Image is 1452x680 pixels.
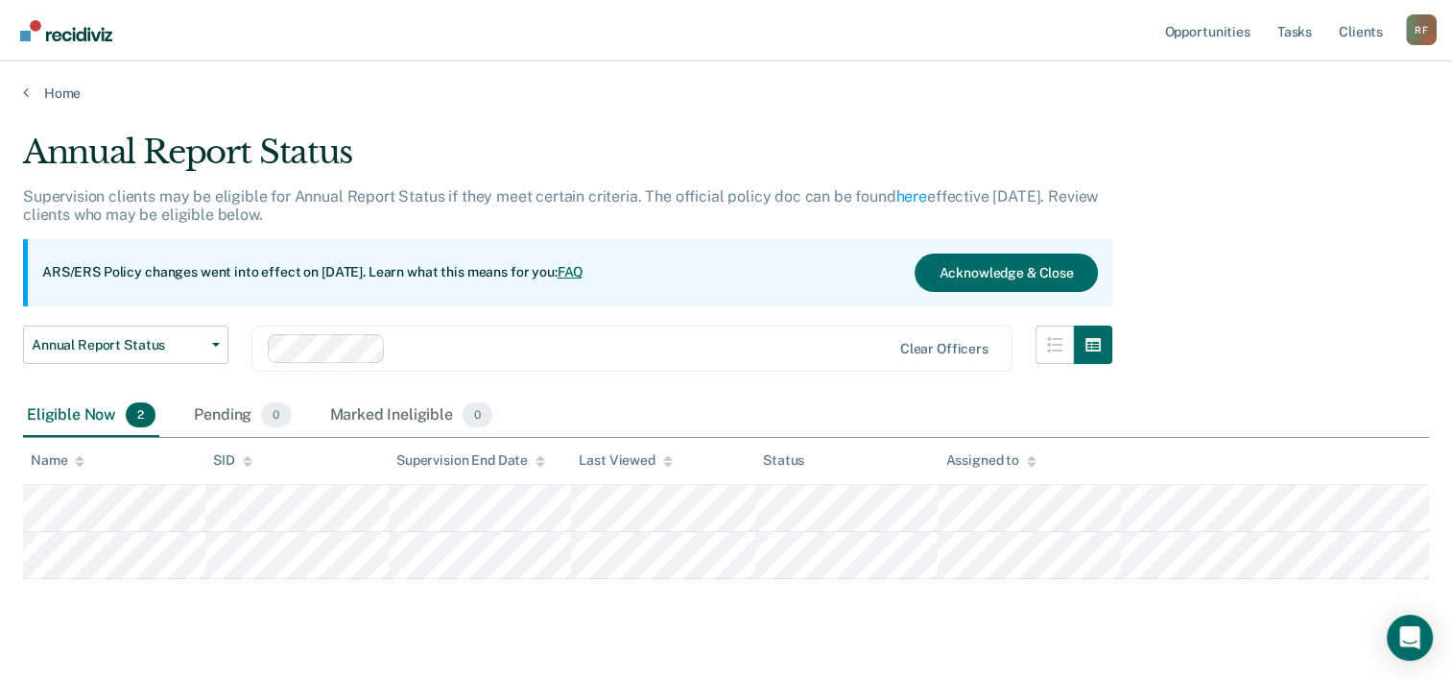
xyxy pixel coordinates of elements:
[23,133,1112,187] div: Annual Report Status
[326,395,497,437] div: Marked Ineligible0
[126,402,155,427] span: 2
[23,187,1098,224] p: Supervision clients may be eligible for Annual Report Status if they meet certain criteria. The o...
[579,452,672,469] div: Last Viewed
[23,395,159,437] div: Eligible Now2
[900,341,988,357] div: Clear officers
[763,452,804,469] div: Status
[396,452,545,469] div: Supervision End Date
[23,326,228,364] button: Annual Report Status
[23,85,1429,102] a: Home
[31,452,84,469] div: Name
[896,187,927,206] a: here
[190,395,295,437] div: Pending0
[20,20,112,41] img: Recidiviz
[915,254,1097,292] button: Acknowledge & Close
[558,264,584,279] a: FAQ
[42,263,583,282] p: ARS/ERS Policy changes went into effect on [DATE]. Learn what this means for you:
[463,402,492,427] span: 0
[213,452,252,469] div: SID
[32,337,204,353] span: Annual Report Status
[945,452,1035,469] div: Assigned to
[1387,615,1433,661] div: Open Intercom Messenger
[1406,14,1437,45] button: Profile dropdown button
[261,402,291,427] span: 0
[1406,14,1437,45] div: R F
